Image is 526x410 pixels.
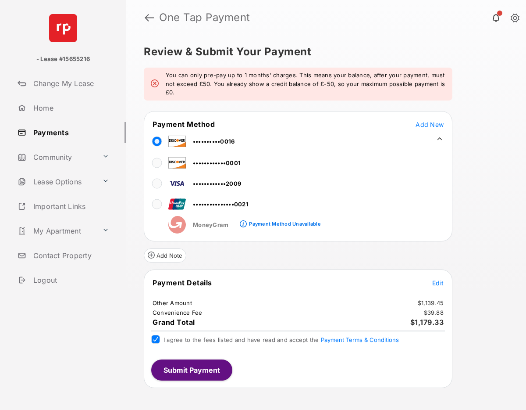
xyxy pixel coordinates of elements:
span: Grand Total [153,318,195,327]
span: Payment Method [153,120,215,129]
span: ••••••••••0016 [193,138,235,145]
td: $1,139.45 [417,299,444,307]
span: MoneyGram [193,221,228,228]
a: Home [14,97,126,119]
button: I agree to the fees listed and have read and accept the [321,336,399,343]
td: Other Amount [152,299,192,307]
a: Community [14,147,99,168]
a: Lease Options [14,171,99,192]
a: Payments [14,122,126,143]
span: Add New [416,121,444,128]
a: My Apartment [14,220,99,241]
button: Submit Payment [151,360,232,381]
a: Payment Method Unavailable [247,214,320,229]
td: $39.88 [423,309,444,316]
p: - Lease #15655216 [36,55,90,64]
a: Contact Property [14,245,126,266]
td: Convenience Fee [152,309,203,316]
button: Edit [432,278,444,287]
span: Edit [432,279,444,287]
span: Payment Details [153,278,212,287]
span: ••••••••••••0001 [193,159,241,166]
em: You can only pre-pay up to 1 months' charges. This means your balance, after your payment, must n... [166,71,445,97]
span: $1,179.33 [410,318,444,327]
span: ••••••••••••2009 [193,180,241,187]
a: Logout [14,270,126,291]
span: I agree to the fees listed and have read and accept the [163,336,399,343]
span: •••••••••••••••0021 [193,201,249,208]
img: svg+xml;base64,PHN2ZyB4bWxucz0iaHR0cDovL3d3dy53My5vcmcvMjAwMC9zdmciIHdpZHRoPSI2NCIgaGVpZ2h0PSI2NC... [49,14,77,42]
button: Add Note [144,248,186,263]
button: Add New [416,120,444,129]
a: Important Links [14,196,113,217]
div: Payment Method Unavailable [249,221,320,227]
a: Change My Lease [14,73,126,94]
strong: One Tap Payment [159,12,250,23]
h5: Review & Submit Your Payment [144,47,501,57]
